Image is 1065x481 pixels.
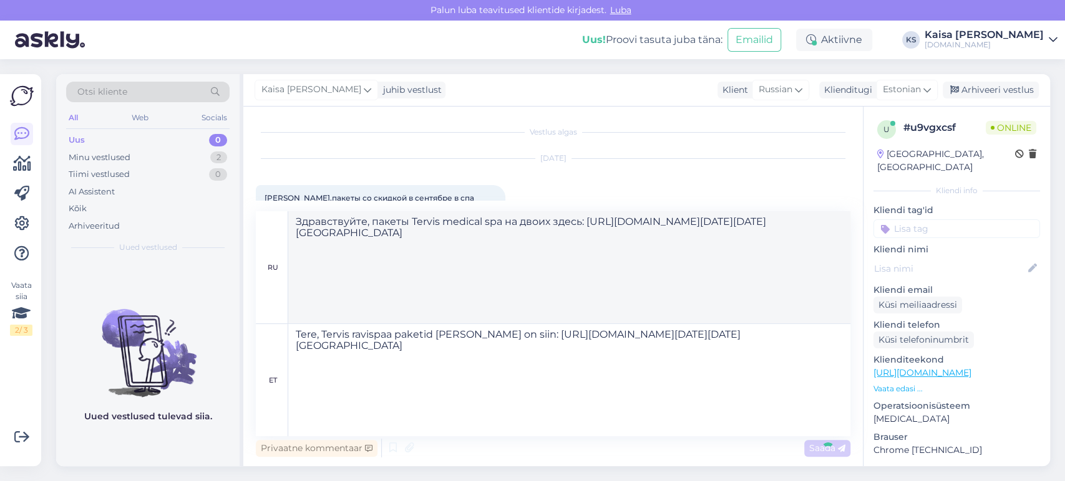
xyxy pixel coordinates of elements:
div: Kliendi info [873,185,1040,196]
span: Russian [759,83,792,97]
div: 2 [210,151,227,164]
div: Vaata siia [10,280,32,336]
div: [DOMAIN_NAME] [925,40,1044,50]
b: Uus! [582,34,606,45]
div: Proovi tasuta juba täna: [582,32,722,47]
div: Klient [717,83,748,97]
div: Arhiveeri vestlus [943,82,1039,98]
div: All [66,110,80,126]
div: Tiimi vestlused [69,168,130,181]
div: [GEOGRAPHIC_DATA], [GEOGRAPHIC_DATA] [877,148,1015,174]
span: Online [986,121,1036,135]
p: Kliendi telefon [873,318,1040,331]
p: Kliendi tag'id [873,204,1040,217]
span: Luba [606,4,635,16]
input: Lisa tag [873,219,1040,238]
p: Kliendi nimi [873,243,1040,256]
div: Vestlus algas [256,126,850,138]
span: [PERSON_NAME].пакеты со скидкой в сентябре в спа Пярну [265,193,476,214]
button: Emailid [727,28,781,52]
p: Uued vestlused tulevad siia. [84,410,212,423]
img: No chats [56,287,240,399]
a: Kaisa [PERSON_NAME][DOMAIN_NAME] [925,30,1058,50]
a: [URL][DOMAIN_NAME] [873,367,971,378]
div: Web [129,110,151,126]
div: Arhiveeritud [69,220,120,232]
div: Küsi telefoninumbrit [873,331,974,348]
div: 0 [209,168,227,181]
div: # u9vgxcsf [903,120,986,135]
div: Aktiivne [796,29,872,51]
div: Klienditugi [819,83,872,97]
div: Uus [69,134,85,146]
p: Chrome [TECHNICAL_ID] [873,444,1040,457]
div: juhib vestlust [378,83,442,97]
div: AI Assistent [69,186,115,198]
p: Operatsioonisüsteem [873,399,1040,412]
div: Minu vestlused [69,151,130,164]
div: KS [902,31,920,49]
span: Otsi kliente [77,85,127,98]
div: Socials [199,110,230,126]
div: Kõik [69,202,87,215]
div: Kaisa [PERSON_NAME] [925,30,1044,40]
input: Lisa nimi [874,262,1026,275]
div: [DATE] [256,153,850,164]
p: Vaata edasi ... [873,383,1040,394]
div: 2 / 3 [10,325,32,336]
p: Kliendi email [873,283,1040,297]
p: Brauser [873,431,1040,444]
div: 0 [209,134,227,146]
p: Klienditeekond [873,353,1040,366]
div: Küsi meiliaadressi [873,297,962,313]
span: u [883,125,890,134]
span: Uued vestlused [119,242,177,253]
span: Kaisa [PERSON_NAME] [261,83,361,97]
span: Estonian [883,83,921,97]
p: [MEDICAL_DATA] [873,412,1040,426]
img: Askly Logo [10,84,34,108]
